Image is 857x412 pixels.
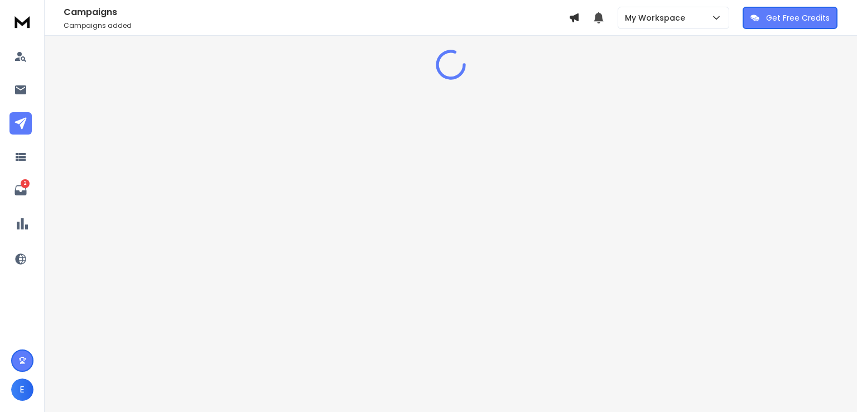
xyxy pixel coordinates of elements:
[766,12,830,23] p: Get Free Credits
[64,21,569,30] p: Campaigns added
[64,6,569,19] h1: Campaigns
[21,179,30,188] p: 2
[11,11,33,32] img: logo
[11,379,33,401] button: E
[743,7,837,29] button: Get Free Credits
[625,12,690,23] p: My Workspace
[9,179,32,202] a: 2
